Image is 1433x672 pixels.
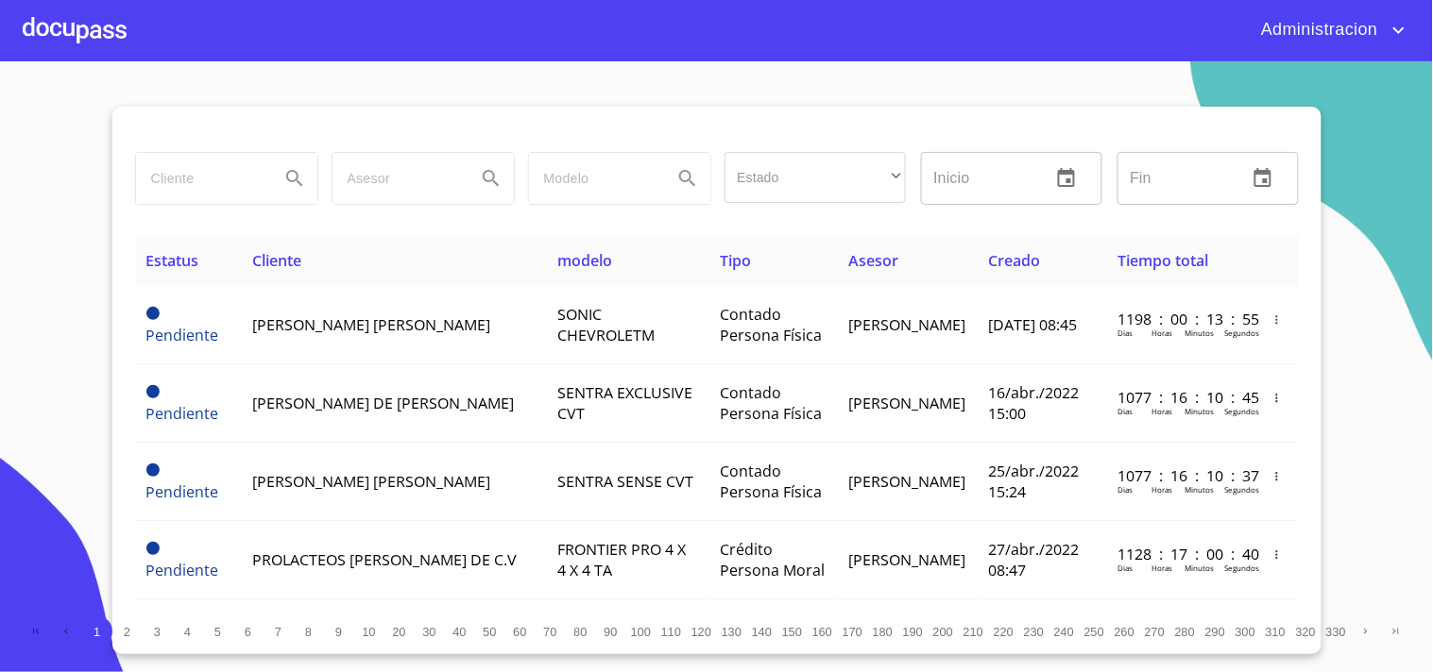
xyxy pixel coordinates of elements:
[657,616,687,647] button: 110
[252,471,490,492] span: [PERSON_NAME] [PERSON_NAME]
[124,625,130,639] span: 2
[988,461,1079,502] span: 25/abr./2022 15:24
[1115,625,1134,639] span: 260
[557,382,692,424] span: SENTRA EXCLUSIVE CVT
[1236,625,1255,639] span: 300
[362,625,375,639] span: 10
[566,616,596,647] button: 80
[1117,309,1245,329] p: 1198 : 00 : 13 : 55
[333,153,461,204] input: search
[596,616,626,647] button: 90
[272,156,317,201] button: Search
[994,625,1014,639] span: 220
[275,625,281,639] span: 7
[1152,328,1172,338] p: Horas
[294,616,324,647] button: 8
[1247,15,1410,45] button: account of current user
[665,156,710,201] button: Search
[557,304,655,345] span: SONIC CHEVROLETM
[720,382,822,424] span: Contado Persona Física
[1224,406,1259,416] p: Segundos
[184,625,191,639] span: 4
[720,461,822,502] span: Contado Persona Física
[843,625,862,639] span: 170
[959,616,989,647] button: 210
[1110,616,1140,647] button: 260
[1185,328,1214,338] p: Minutos
[838,616,868,647] button: 170
[384,616,415,647] button: 20
[720,304,822,345] span: Contado Persona Física
[1326,625,1346,639] span: 330
[988,314,1077,335] span: [DATE] 08:45
[214,625,221,639] span: 5
[1185,484,1214,495] p: Minutos
[146,463,160,477] span: Pendiente
[557,539,686,580] span: FRONTIER PRO 4 X 4 X 4 TA
[1019,616,1049,647] button: 230
[1140,616,1170,647] button: 270
[661,625,681,639] span: 110
[1152,563,1172,573] p: Horas
[146,325,219,345] span: Pendiente
[1185,406,1214,416] p: Minutos
[812,625,832,639] span: 160
[173,616,203,647] button: 4
[146,250,199,271] span: Estatus
[1152,406,1172,416] p: Horas
[233,616,264,647] button: 6
[848,314,965,335] span: [PERSON_NAME]
[1117,544,1245,564] p: 1128 : 17 : 00 : 40
[252,250,301,271] span: Cliente
[536,616,566,647] button: 70
[146,542,160,555] span: Pendiente
[1201,616,1231,647] button: 290
[1117,387,1245,408] p: 1077 : 16 : 10 : 45
[82,616,112,647] button: 1
[557,250,612,271] span: modelo
[1247,15,1388,45] span: Administracion
[988,250,1040,271] span: Creado
[848,471,965,492] span: [PERSON_NAME]
[475,616,505,647] button: 50
[469,156,514,201] button: Search
[1224,563,1259,573] p: Segundos
[782,625,802,639] span: 150
[146,403,219,424] span: Pendiente
[1175,625,1195,639] span: 280
[146,307,160,320] span: Pendiente
[933,625,953,639] span: 200
[1296,625,1316,639] span: 320
[154,625,161,639] span: 3
[1024,625,1044,639] span: 230
[929,616,959,647] button: 200
[1080,616,1110,647] button: 250
[1117,250,1208,271] span: Tiempo total
[848,250,898,271] span: Asesor
[1205,625,1225,639] span: 290
[717,616,747,647] button: 130
[136,153,264,204] input: search
[324,616,354,647] button: 9
[988,382,1079,424] span: 16/abr./2022 15:00
[1152,484,1172,495] p: Horas
[557,471,693,492] span: SENTRA SENSE CVT
[1291,616,1322,647] button: 320
[305,625,312,639] span: 8
[483,625,496,639] span: 50
[720,539,825,580] span: Crédito Persona Moral
[808,616,838,647] button: 160
[252,549,517,570] span: PROLACTEOS [PERSON_NAME] DE C.V
[573,625,587,639] span: 80
[445,616,475,647] button: 40
[848,393,965,413] span: [PERSON_NAME]
[143,616,173,647] button: 3
[752,625,772,639] span: 140
[687,616,717,647] button: 120
[1224,328,1259,338] p: Segundos
[777,616,808,647] button: 150
[543,625,556,639] span: 70
[626,616,657,647] button: 100
[988,539,1079,580] span: 27/abr./2022 08:47
[868,616,898,647] button: 180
